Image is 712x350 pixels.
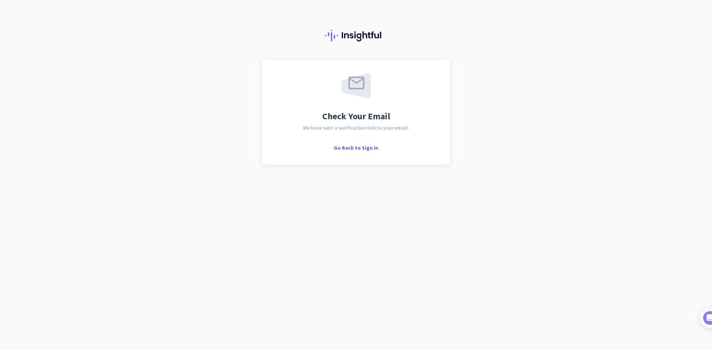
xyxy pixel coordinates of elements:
img: Insightful [325,30,387,41]
span: We have sent a verification link to your email. [303,125,409,130]
img: email-sent [342,73,371,99]
span: Go Back to Sign In [334,144,378,151]
span: Check Your Email [322,112,390,121]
